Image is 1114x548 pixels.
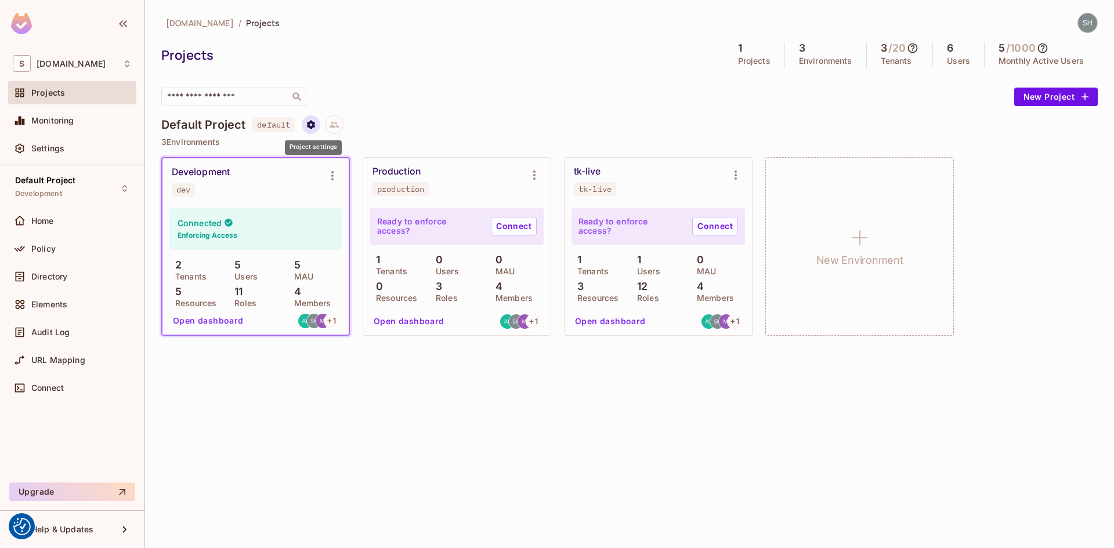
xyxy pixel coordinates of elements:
p: Monthly Active Users [999,56,1084,66]
span: Settings [31,144,64,153]
span: Connect [31,383,64,393]
h4: Connected [178,217,222,228]
button: Environment settings [321,164,344,187]
div: tk-live [574,166,601,177]
button: Upgrade [9,482,135,501]
p: 3 [430,281,442,292]
p: 0 [430,254,443,266]
p: MAU [691,267,716,276]
h4: Default Project [161,118,245,132]
span: Home [31,216,54,226]
p: Resources [370,293,417,303]
span: default [252,117,295,132]
span: Project settings [302,121,320,132]
img: Revisit consent button [13,518,31,535]
p: Resources [169,299,216,308]
p: Users [947,56,970,66]
h5: 5 [999,42,1005,54]
span: Help & Updates [31,525,93,534]
img: aleksandra.dziamska@testshipping.com [298,314,313,328]
img: michal.wojcik@testshipping.com [518,314,532,329]
p: Ready to enforce access? [578,217,683,235]
h5: 1 [738,42,742,54]
p: MAU [490,267,515,276]
img: aleksandra.dziamska@testshipping.com [701,314,716,329]
div: production [377,184,424,194]
span: Audit Log [31,328,70,337]
button: New Project [1014,88,1098,106]
span: Workspace: sea.live [37,59,106,68]
img: shyamalan.chemmery@testshipping.com [307,314,321,328]
p: 3 [572,281,584,292]
p: Tenants [169,272,207,281]
div: Project settings [285,140,342,155]
button: Open dashboard [369,312,449,331]
p: 5 [288,259,301,271]
img: michal.wojcik@testshipping.com [719,314,733,329]
img: aleksandra.dziamska@testshipping.com [500,314,515,329]
button: Open dashboard [168,311,248,330]
img: michal.wojcik@testshipping.com [316,314,330,328]
img: shyamalan.chemmery@testshipping.com [1078,13,1097,32]
div: dev [176,185,190,194]
p: Members [691,293,734,303]
p: Roles [631,293,659,303]
span: [DOMAIN_NAME] [166,17,234,28]
h6: Enforcing Access [178,230,237,241]
div: tk-live [578,184,612,194]
div: Production [372,166,421,177]
img: shyamalan.chemmery@testshipping.com [710,314,725,329]
div: Projects [161,46,718,64]
a: Connect [491,217,537,235]
h5: / 1000 [1006,42,1036,54]
p: MAU [288,272,313,281]
p: Projects [738,56,771,66]
span: + 1 [529,317,538,325]
p: Ready to enforce access? [377,217,482,235]
p: 2 [169,259,182,271]
p: Roles [229,299,256,308]
p: Roles [430,293,458,303]
p: Users [430,267,459,276]
p: 0 [691,254,704,266]
p: 0 [370,281,383,292]
li: / [238,17,241,28]
button: Environment settings [724,164,747,187]
p: 1 [631,254,641,266]
a: Connect [692,217,738,235]
p: Tenants [881,56,912,66]
p: 5 [229,259,241,271]
span: S [13,55,31,72]
span: URL Mapping [31,355,85,365]
span: Directory [31,272,67,281]
p: Environments [799,56,852,66]
p: Members [288,299,331,308]
p: 4 [490,281,502,292]
p: 1 [370,254,380,266]
p: Users [229,272,258,281]
button: Open dashboard [570,312,650,331]
span: Projects [31,88,65,97]
span: Monitoring [31,116,74,125]
span: + 1 [730,317,740,325]
p: Members [490,293,533,303]
h5: 6 [947,42,953,54]
h1: New Environment [816,252,903,269]
img: shyamalan.chemmery@testshipping.com [509,314,523,329]
span: Default Project [15,176,75,185]
p: 4 [288,286,301,297]
p: 4 [691,281,704,292]
span: Development [15,189,62,198]
p: 12 [631,281,648,292]
p: 11 [229,286,243,297]
h5: 3 [799,42,805,54]
div: Development [172,166,230,178]
p: 5 [169,286,182,297]
span: Projects [246,17,280,28]
span: Policy [31,244,56,253]
button: Environment settings [523,164,546,187]
button: Consent Preferences [13,518,31,535]
p: Tenants [572,267,609,276]
h5: / 20 [888,42,906,54]
p: 0 [490,254,502,266]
